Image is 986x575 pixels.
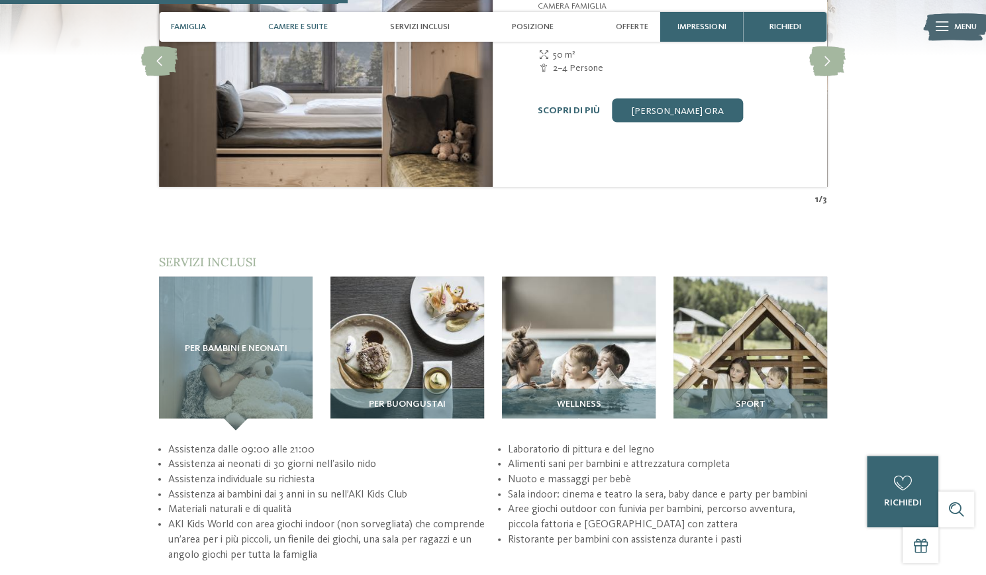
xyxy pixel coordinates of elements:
li: Ristorante per bambini con assistenza durante i pasti [508,533,827,548]
span: Servizi inclusi [390,22,449,32]
a: Scopri di più [538,106,600,115]
li: AKI Kids World con area giochi indoor (non sorvegliata) che comprende un’area per i più piccoli, ... [168,517,487,562]
li: Laboratorio di pittura e del legno [508,443,827,458]
span: Per bambini e neonati [185,344,287,354]
span: Famiglia [171,22,206,32]
span: 3 [822,193,827,206]
span: Impressioni [677,22,726,32]
li: Assistenza ai bambini dai 3 anni in su nell’AKI Kids Club [168,488,487,503]
span: Camere e Suite [268,22,328,32]
span: richiedi [769,22,801,32]
li: Sala indoor: cinema e teatro la sera, baby dance e party per bambini [508,488,827,503]
li: Assistenza ai neonati di 30 giorni nell’asilo nido [168,457,487,472]
a: richiedi [867,456,938,527]
span: 50 m² [553,48,575,62]
span: Servizi inclusi [159,254,256,270]
li: Assistenza dalle 09:00 alle 21:00 [168,443,487,458]
li: Alimenti sani per bambini e attrezzatura completa [508,457,827,472]
img: AKI: tutto quello che un bimbo può desiderare [502,277,656,431]
span: / [818,193,822,206]
span: Posizione [512,22,554,32]
span: Camera famiglia [538,2,607,11]
span: Sport [735,399,765,410]
img: AKI: tutto quello che un bimbo può desiderare [330,277,484,431]
a: [PERSON_NAME] ora [612,99,743,123]
li: Materiali naturali e di qualità [168,502,487,517]
span: Per buongustai [369,399,446,410]
span: 1 [815,193,818,206]
span: 2–4 Persone [553,62,603,75]
span: Offerte [616,22,648,32]
img: AKI: tutto quello che un bimbo può desiderare [673,277,827,431]
span: Wellness [556,399,601,410]
li: Aree giochi outdoor con funivia per bambini, percorso avventura, piccola fattoria e [GEOGRAPHIC_D... [508,502,827,532]
li: Assistenza individuale su richiesta [168,472,487,488]
span: richiedi [883,498,921,507]
li: Nuoto e massaggi per bebè [508,472,827,488]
